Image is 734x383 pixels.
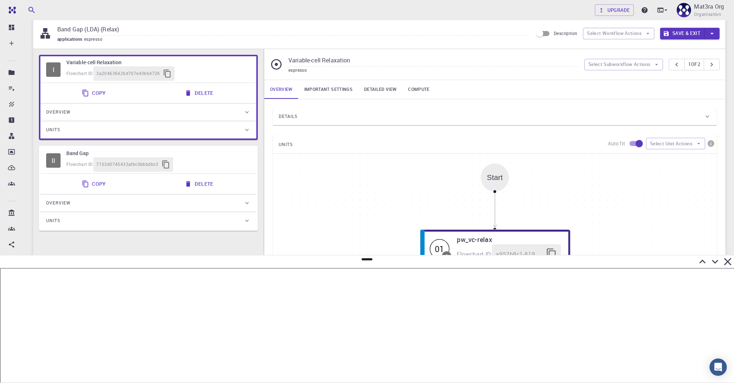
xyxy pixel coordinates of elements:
a: Detailed view [358,80,402,99]
h6: Variable-cell Relaxation [66,58,251,66]
span: Details [279,111,297,122]
button: Select Workflow Actions [583,28,654,39]
div: Start [481,163,509,191]
img: logo [6,6,16,14]
div: II [46,153,61,168]
a: Compute [402,80,435,99]
span: Support [15,5,41,12]
span: Description [554,30,577,36]
h6: Band Gap [66,149,251,157]
button: Select Unit Actions [646,138,705,149]
p: Auto fit [608,140,625,147]
span: Flowchart ID: [66,70,93,76]
span: Idle [430,239,450,259]
div: Overview [40,104,256,121]
div: Overview [40,194,256,212]
span: Overview [46,197,71,209]
div: pager [669,59,720,70]
button: Save & Exit [660,28,704,39]
span: espresso [288,67,307,73]
span: applications [57,36,84,42]
div: Start [487,173,503,182]
span: Units [46,124,60,136]
button: Delete [180,177,219,191]
a: Overview [264,80,299,99]
div: I [446,253,447,259]
div: Units [40,121,256,138]
div: Units [40,212,256,229]
span: Flowchart ID: [457,250,492,257]
p: Mat3ra Org [694,2,724,11]
button: Copy [78,177,112,191]
span: UNITS [279,139,293,150]
a: Important settings [299,80,358,99]
span: 7153d0745433afbc0bbbdbc3 [96,161,159,168]
span: Flowchart ID: [66,161,93,167]
button: Select Subworkflow Actions [584,59,663,70]
span: 3a204636426d707e43b64726 [96,70,160,77]
button: 1of2 [684,59,704,70]
span: Overview [46,106,71,118]
button: Delete [180,86,219,100]
span: Idle [46,62,61,77]
img: Mat3ra Org [677,3,691,17]
span: Organisation [694,11,721,18]
div: Open Intercom Messenger [709,358,727,376]
button: Copy [78,86,112,100]
div: 01 [430,239,450,259]
div: I [46,62,61,77]
span: Idle [46,153,61,168]
span: espresso [84,36,105,42]
div: Details [273,108,717,125]
button: Upgrade [595,4,634,16]
span: a952b8c1-819d-406c-a11c-138d0190046b [496,249,542,259]
h6: pw_vc-relax [457,234,561,245]
button: info [705,138,717,149]
span: Units [46,215,60,226]
div: 01Ipw_vc-relaxFlowchart ID:a952b8c1-819d-406c-a11c-138d0190046bEditDeleteClone [420,229,570,295]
